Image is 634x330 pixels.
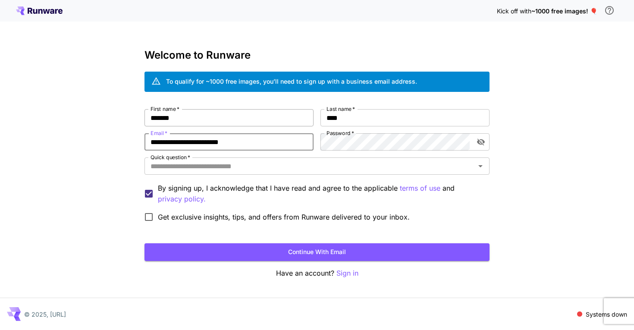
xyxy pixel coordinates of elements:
span: Get exclusive insights, tips, and offers from Runware delivered to your inbox. [158,212,410,222]
label: Quick question [151,154,190,161]
p: terms of use [400,183,440,194]
button: By signing up, I acknowledge that I have read and agree to the applicable terms of use and [158,194,206,204]
label: Last name [326,105,355,113]
span: Kick off with [497,7,531,15]
p: © 2025, [URL] [24,310,66,319]
p: By signing up, I acknowledge that I have read and agree to the applicable and [158,183,483,204]
h3: Welcome to Runware [144,49,490,61]
button: In order to qualify for free credit, you need to sign up with a business email address and click ... [601,2,618,19]
button: Sign in [336,268,358,279]
span: ~1000 free images! 🎈 [531,7,597,15]
p: privacy policy. [158,194,206,204]
div: To qualify for ~1000 free images, you’ll need to sign up with a business email address. [166,77,417,86]
button: Open [474,160,486,172]
label: Password [326,129,354,137]
label: First name [151,105,179,113]
label: Email [151,129,167,137]
p: Have an account? [144,268,490,279]
p: Systems down [586,310,627,319]
button: By signing up, I acknowledge that I have read and agree to the applicable and privacy policy. [400,183,440,194]
button: Continue with email [144,243,490,261]
button: toggle password visibility [473,134,489,150]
